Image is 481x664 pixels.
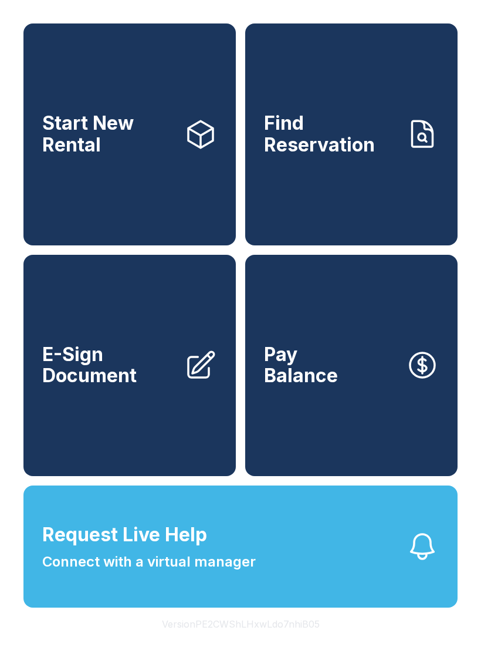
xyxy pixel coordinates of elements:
a: Start New Rental [23,23,236,245]
span: Connect with a virtual manager [42,551,256,572]
a: PayBalance [245,255,458,477]
a: E-Sign Document [23,255,236,477]
span: Pay Balance [264,344,338,387]
a: Find Reservation [245,23,458,245]
span: E-Sign Document [42,344,175,387]
span: Find Reservation [264,113,397,156]
button: VersionPE2CWShLHxwLdo7nhiB05 [153,608,329,641]
button: Request Live HelpConnect with a virtual manager [23,486,458,608]
span: Request Live Help [42,521,207,549]
span: Start New Rental [42,113,175,156]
